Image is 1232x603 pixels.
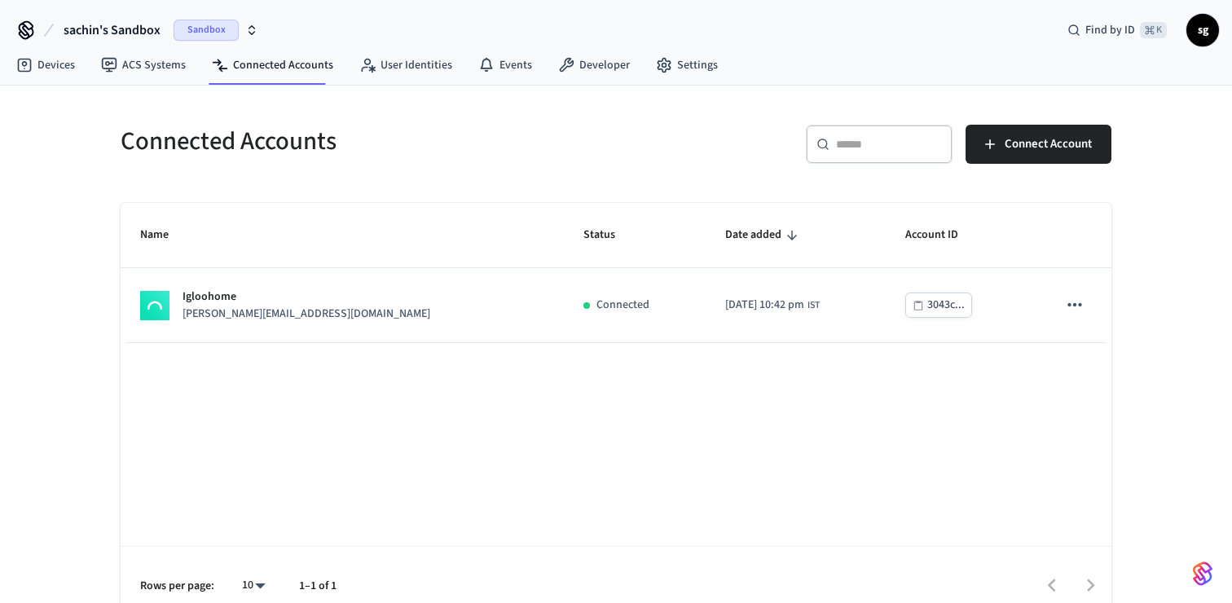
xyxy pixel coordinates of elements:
[725,222,803,248] span: Date added
[927,295,965,315] div: 3043c...
[545,51,643,80] a: Developer
[88,51,199,80] a: ACS Systems
[1193,561,1212,587] img: SeamLogoGradient.69752ec5.svg
[234,574,273,597] div: 10
[121,203,1111,343] table: sticky table
[725,297,820,314] div: Asia/Calcutta
[966,125,1111,164] button: Connect Account
[807,298,820,313] span: IST
[583,222,636,248] span: Status
[1186,14,1219,46] button: sg
[183,306,430,323] p: [PERSON_NAME][EMAIL_ADDRESS][DOMAIN_NAME]
[1188,15,1217,45] span: sg
[1140,22,1167,38] span: ⌘ K
[596,297,649,314] p: Connected
[3,51,88,80] a: Devices
[183,288,430,306] p: Igloohome
[140,578,214,595] p: Rows per page:
[140,291,169,320] img: igloohome_logo
[1085,22,1135,38] span: Find by ID
[465,51,545,80] a: Events
[725,297,804,314] span: [DATE] 10:42 pm
[121,125,606,158] h5: Connected Accounts
[199,51,346,80] a: Connected Accounts
[140,222,190,248] span: Name
[346,51,465,80] a: User Identities
[299,578,337,595] p: 1–1 of 1
[1054,15,1180,45] div: Find by ID⌘ K
[905,222,979,248] span: Account ID
[905,293,972,318] button: 3043c...
[643,51,731,80] a: Settings
[1005,134,1092,155] span: Connect Account
[174,20,239,41] span: Sandbox
[64,20,161,40] span: sachin's Sandbox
